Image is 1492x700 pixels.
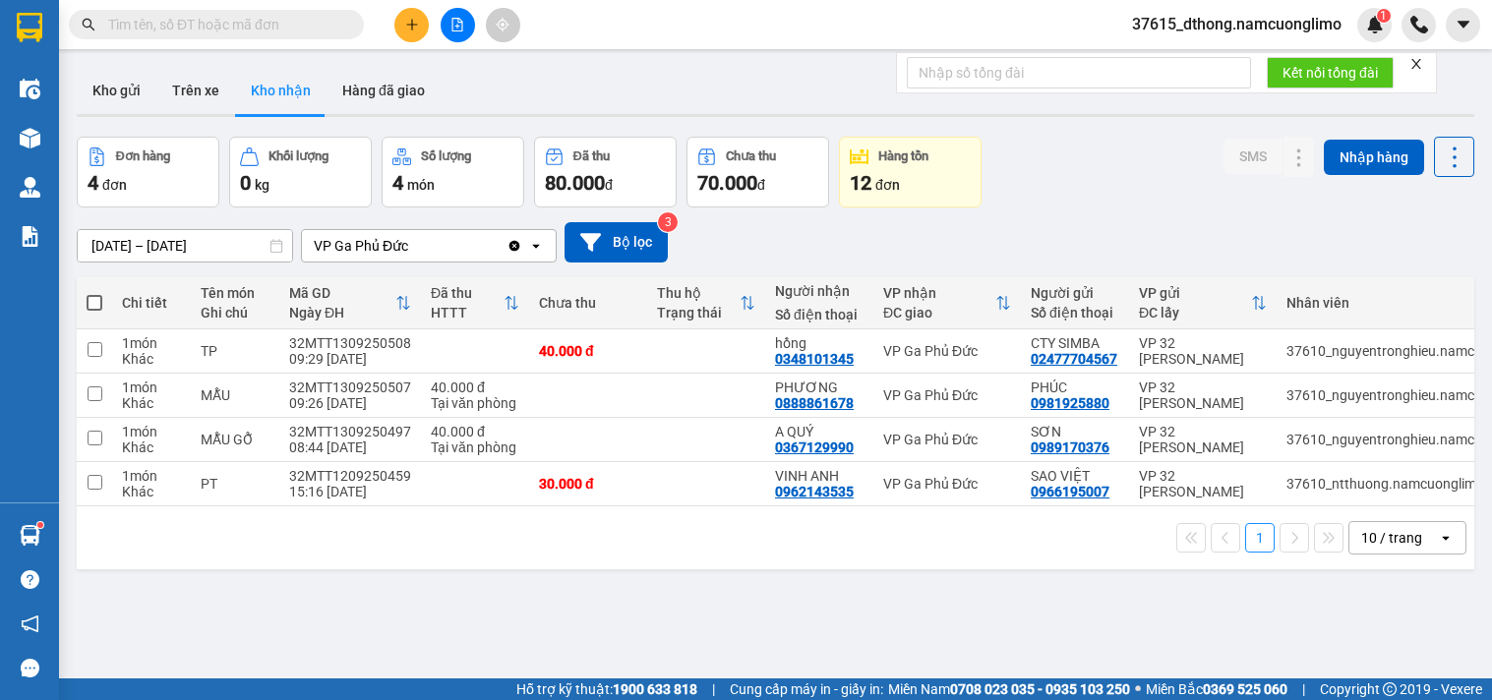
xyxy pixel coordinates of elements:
[1129,277,1277,329] th: Toggle SortBy
[382,137,524,207] button: Số lượng4món
[289,351,411,367] div: 09:29 [DATE]
[1139,468,1267,499] div: VP 32 [PERSON_NAME]
[1139,285,1251,301] div: VP gửi
[486,8,520,42] button: aim
[883,285,995,301] div: VP nhận
[327,67,441,114] button: Hàng đã giao
[201,343,269,359] div: TP
[240,171,251,195] span: 0
[289,285,395,301] div: Mã GD
[1139,379,1267,411] div: VP 32 [PERSON_NAME]
[775,439,854,455] div: 0367129990
[883,387,1011,403] div: VP Ga Phủ Đức
[122,351,181,367] div: Khác
[122,424,181,439] div: 1 món
[20,525,40,546] img: warehouse-icon
[775,468,864,484] div: VINH ANH
[1302,678,1305,700] span: |
[116,149,170,163] div: Đơn hàng
[405,18,419,31] span: plus
[647,277,765,329] th: Toggle SortBy
[421,149,471,163] div: Số lượng
[279,277,421,329] th: Toggle SortBy
[516,678,697,700] span: Hỗ trợ kỹ thuật:
[289,335,411,351] div: 32MTT1309250508
[545,171,605,195] span: 80.000
[528,238,544,254] svg: open
[507,238,522,254] svg: Clear value
[431,305,504,321] div: HTTT
[407,177,435,193] span: món
[1116,12,1357,36] span: 37615_dthong.namcuonglimo
[1380,9,1387,23] span: 1
[697,171,757,195] span: 70.000
[255,177,269,193] span: kg
[539,295,637,311] div: Chưa thu
[78,230,292,262] input: Select a date range.
[775,395,854,411] div: 0888861678
[122,295,181,311] div: Chi tiết
[235,67,327,114] button: Kho nhận
[1031,395,1109,411] div: 0981925880
[102,177,127,193] span: đơn
[883,343,1011,359] div: VP Ga Phủ Đức
[496,18,509,31] span: aim
[657,285,740,301] div: Thu hộ
[883,432,1011,447] div: VP Ga Phủ Đức
[441,8,475,42] button: file-add
[1366,16,1384,33] img: icon-new-feature
[431,424,519,439] div: 40.000 đ
[1409,57,1423,71] span: close
[539,343,637,359] div: 40.000 đ
[1139,424,1267,455] div: VP 32 [PERSON_NAME]
[605,177,613,193] span: đ
[394,8,429,42] button: plus
[775,484,854,499] div: 0962143535
[883,476,1011,492] div: VP Ga Phủ Đức
[1031,424,1119,439] div: SƠN
[658,212,678,232] sup: 3
[1031,439,1109,455] div: 0989170376
[686,137,829,207] button: Chưa thu70.000đ
[201,387,269,403] div: MẪU
[613,681,697,697] strong: 1900 633 818
[775,283,864,299] div: Người nhận
[82,18,95,31] span: search
[17,13,42,42] img: logo-vxr
[431,285,504,301] div: Đã thu
[431,395,519,411] div: Tại văn phòng
[1283,62,1378,84] span: Kết nối tổng đài
[421,277,529,329] th: Toggle SortBy
[1139,305,1251,321] div: ĐC lấy
[1324,140,1424,175] button: Nhập hàng
[1203,681,1287,697] strong: 0369 525 060
[201,305,269,321] div: Ghi chú
[730,678,883,700] span: Cung cấp máy in - giấy in:
[289,468,411,484] div: 32MTT1209250459
[1446,8,1480,42] button: caret-down
[1031,468,1119,484] div: SAO VIỆT
[775,307,864,322] div: Số điện thoại
[573,149,610,163] div: Đã thu
[77,67,156,114] button: Kho gửi
[878,149,928,163] div: Hàng tồn
[156,67,235,114] button: Trên xe
[726,149,776,163] div: Chưa thu
[1146,678,1287,700] span: Miền Bắc
[839,137,982,207] button: Hàng tồn12đơn
[1438,530,1454,546] svg: open
[1383,682,1397,696] span: copyright
[122,395,181,411] div: Khác
[1410,16,1428,33] img: phone-icon
[20,177,40,198] img: warehouse-icon
[392,171,403,195] span: 4
[122,335,181,351] div: 1 món
[657,305,740,321] div: Trạng thái
[289,439,411,455] div: 08:44 [DATE]
[850,171,871,195] span: 12
[21,614,39,633] span: notification
[950,681,1130,697] strong: 0708 023 035 - 0935 103 250
[1245,523,1275,553] button: 1
[539,476,637,492] div: 30.000 đ
[201,285,269,301] div: Tên món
